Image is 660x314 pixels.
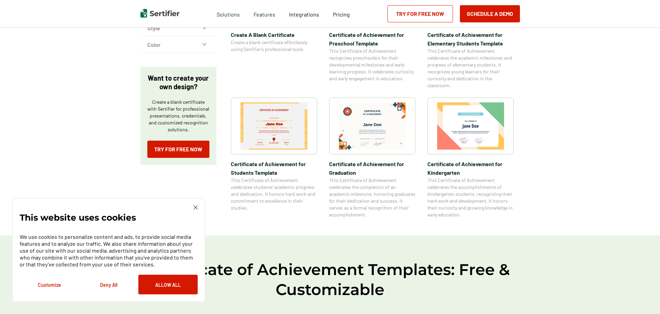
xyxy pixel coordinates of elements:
a: Certificate of Achievement for Students TemplateCertificate of Achievement for Students TemplateT... [231,98,317,218]
button: Customize [20,275,79,294]
img: Cookie Popup Close [194,205,198,210]
span: This Certificate of Achievement celebrates the completion of an academic milestone, honoring grad... [329,177,415,218]
a: Try for Free Now [147,141,209,158]
span: This Certificate of Achievement celebrates the academic milestones and progress of elementary stu... [427,48,514,89]
p: We use cookies to personalize content and ads, to provide social media features and to analyze ou... [20,233,198,268]
button: Color [140,37,216,53]
span: Certificate of Achievement for Elementary Students Template [427,30,514,48]
img: Certificate of Achievement for Students Template [240,102,307,150]
span: This Certificate of Achievement celebrates the accomplishments of kindergarten students, recogniz... [427,177,514,218]
button: Style [140,20,216,37]
iframe: Chat Widget [625,281,660,314]
button: Schedule a Demo [460,5,520,22]
span: This Certificate of Achievement recognizes preschoolers for their developmental milestones and ea... [329,48,415,82]
button: Deny All [79,275,138,294]
p: This website uses cookies [20,214,136,221]
span: Certificate of Achievement for Graduation [329,160,415,177]
span: Certificate of Achievement for Preschool Template [329,30,415,48]
p: Want to create your own design? [147,74,209,91]
a: Certificate of Achievement for GraduationCertificate of Achievement for GraduationThis Certificat... [329,98,415,218]
span: Certificate of Achievement for Students Template [231,160,317,177]
a: Try for Free Now [387,5,453,22]
a: Certificate of Achievement for KindergartenCertificate of Achievement for KindergartenThis Certif... [427,98,514,218]
a: Integrations [289,9,319,18]
span: Pricing [333,11,350,18]
h2: Certificate of Achievement Templates: Free & Customizable [123,260,537,300]
button: Allow All [138,275,198,294]
img: Certificate of Achievement for Graduation [339,102,406,150]
span: Create A Blank Certificate [231,30,317,39]
span: Solutions [217,9,240,18]
span: This Certificate of Achievement celebrates students’ academic progress and dedication. It honors ... [231,177,317,211]
span: Create a blank certificate effortlessly using Sertifier’s professional tools. [231,39,317,53]
img: Certificate of Achievement for Kindergarten [437,102,504,150]
span: Integrations [289,11,319,18]
img: Sertifier | Digital Credentialing Platform [140,9,179,18]
a: Pricing [333,9,350,18]
span: Certificate of Achievement for Kindergarten [427,160,514,177]
p: Create a blank certificate with Sertifier for professional presentations, credentials, and custom... [147,99,209,133]
span: Features [254,9,275,18]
